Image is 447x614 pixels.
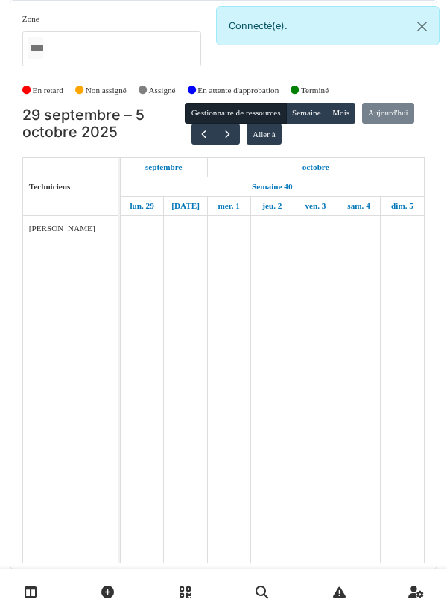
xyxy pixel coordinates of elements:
[247,124,282,145] button: Aller à
[185,103,286,124] button: Gestionnaire de ressources
[301,84,329,97] label: Terminé
[142,158,186,177] a: 29 septembre 2025
[28,37,43,59] input: Tous
[191,124,216,145] button: Précédent
[301,197,329,215] a: 3 octobre 2025
[86,84,127,97] label: Non assigné
[286,103,327,124] button: Semaine
[387,197,417,215] a: 5 octobre 2025
[343,197,373,215] a: 4 octobre 2025
[215,124,240,145] button: Suivant
[362,103,414,124] button: Aujourd'hui
[214,197,243,215] a: 1 octobre 2025
[216,6,440,45] div: Connecté(e).
[197,84,279,97] label: En attente d'approbation
[29,224,95,232] span: [PERSON_NAME]
[405,7,439,46] button: Close
[22,13,39,25] label: Zone
[22,107,186,142] h2: 29 septembre – 5 octobre 2025
[149,84,176,97] label: Assigné
[248,177,296,196] a: Semaine 40
[33,84,63,97] label: En retard
[126,197,157,215] a: 29 septembre 2025
[299,158,333,177] a: 1 octobre 2025
[259,197,285,215] a: 2 octobre 2025
[29,182,71,191] span: Techniciens
[168,197,203,215] a: 30 septembre 2025
[326,103,356,124] button: Mois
